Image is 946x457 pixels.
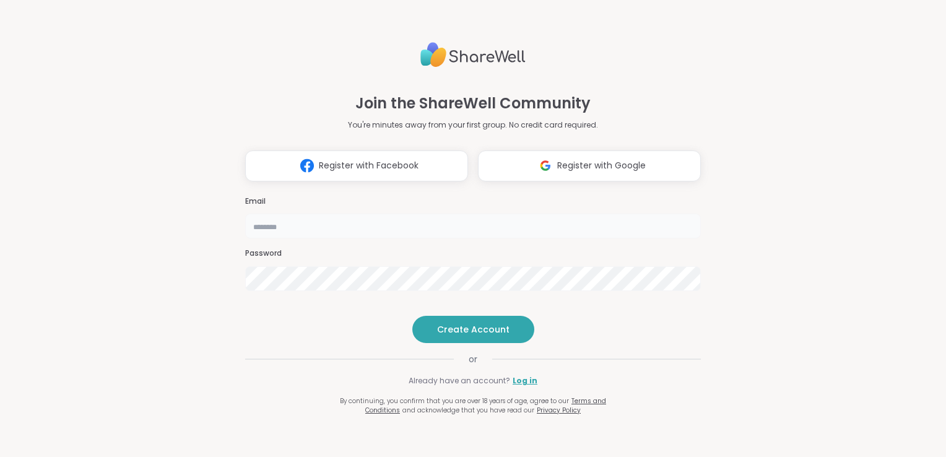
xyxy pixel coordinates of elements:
[355,92,591,115] h1: Join the ShareWell Community
[437,323,510,336] span: Create Account
[245,196,701,207] h3: Email
[295,154,319,177] img: ShareWell Logomark
[245,248,701,259] h3: Password
[412,316,534,343] button: Create Account
[365,396,606,415] a: Terms and Conditions
[454,353,492,365] span: or
[409,375,510,386] span: Already have an account?
[245,150,468,181] button: Register with Facebook
[420,37,526,72] img: ShareWell Logo
[340,396,569,406] span: By continuing, you confirm that you are over 18 years of age, agree to our
[319,159,419,172] span: Register with Facebook
[348,120,598,131] p: You're minutes away from your first group. No credit card required.
[513,375,537,386] a: Log in
[402,406,534,415] span: and acknowledge that you have read our
[534,154,557,177] img: ShareWell Logomark
[537,406,581,415] a: Privacy Policy
[478,150,701,181] button: Register with Google
[557,159,646,172] span: Register with Google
